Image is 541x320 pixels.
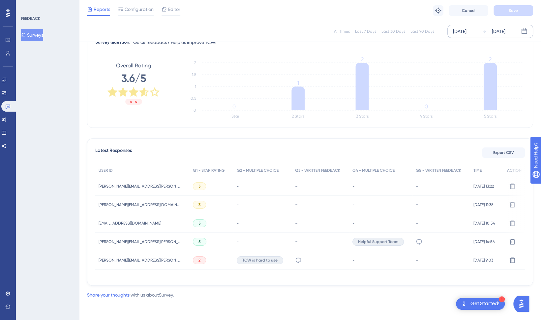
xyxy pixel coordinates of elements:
div: [DATE] [492,27,505,35]
tspan: 2 [194,60,196,65]
tspan: 0 [232,103,236,110]
span: Reports [94,5,110,13]
img: launcher-image-alternative-text [460,300,468,308]
div: - [416,220,466,226]
span: - [352,221,354,226]
a: Share your thoughts [87,292,130,298]
span: 3 [198,184,200,189]
tspan: 1 [195,84,196,89]
span: 2 [198,258,200,263]
span: Q3 - WRITTEN FEEDBACK [295,168,340,173]
span: - [237,239,239,244]
div: Get Started! [470,300,499,307]
tspan: 0 [194,108,196,113]
button: Export CSV [482,147,525,158]
tspan: 0.5 [191,96,196,101]
span: [PERSON_NAME][EMAIL_ADDRESS][PERSON_NAME][DOMAIN_NAME] [99,184,181,189]
tspan: 0 [425,103,428,110]
span: [EMAIL_ADDRESS][DOMAIN_NAME] [99,221,161,226]
span: ACTION [507,168,522,173]
text: 3 Stars [356,114,369,119]
span: Configuration [125,5,154,13]
div: Open Get Started! checklist, remaining modules: 1 [456,298,505,310]
text: 5 Stars [484,114,496,119]
div: - [416,183,466,189]
span: 3.6/5 [121,71,146,86]
button: Surveys [21,29,43,41]
div: [DATE] [453,27,466,35]
span: Save [509,8,518,13]
span: - [352,258,354,263]
span: 4 [130,99,132,104]
span: TCW is hard to use [242,258,278,263]
div: - [295,201,346,208]
div: Last 30 Days [381,29,405,34]
span: Helpful Support Team [358,239,398,244]
span: - [352,184,354,189]
div: All Times [334,29,350,34]
div: Last 7 Days [355,29,376,34]
span: Overall Rating [116,62,151,70]
div: - [416,257,466,263]
span: [PERSON_NAME][EMAIL_ADDRESS][PERSON_NAME][DOMAIN_NAME] [99,239,181,244]
tspan: 1.5 [192,72,196,77]
span: [DATE] 9:03 [473,258,493,263]
text: 2 Stars [292,114,304,119]
div: - [295,220,346,226]
div: - [295,183,346,189]
span: Export CSV [493,150,514,155]
span: 5 [198,221,201,226]
span: [DATE] 14:56 [473,239,495,244]
span: [DATE] 11:38 [473,202,494,207]
span: - [352,202,354,207]
div: Last 90 Days [410,29,434,34]
tspan: 2 [361,56,363,62]
span: USER ID [99,168,113,173]
span: Q5 - WRITTEN FEEDBACK [416,168,461,173]
tspan: 1 [297,80,299,86]
div: - [416,201,466,208]
span: [PERSON_NAME][EMAIL_ADDRESS][PERSON_NAME][DOMAIN_NAME] [99,258,181,263]
span: [PERSON_NAME][EMAIL_ADDRESS][DOMAIN_NAME] [99,202,181,207]
span: Editor [168,5,180,13]
span: 5 [198,239,201,244]
span: Quick feedback? Help us improve TCW! [133,38,216,46]
button: Save [494,5,533,16]
div: Survey Question: [95,38,131,46]
iframe: UserGuiding AI Assistant Launcher [513,294,533,314]
button: Cancel [449,5,488,16]
tspan: 2 [489,56,492,62]
span: Q1 - STAR RATING [193,168,225,173]
span: 3 [198,202,200,207]
span: Cancel [462,8,475,13]
span: - [237,202,239,207]
span: [DATE] 10:54 [473,221,495,226]
span: TIME [473,168,482,173]
text: 4 Stars [420,114,433,119]
div: 1 [499,296,505,302]
span: [DATE] 13:22 [473,184,494,189]
text: 1 Star [229,114,239,119]
div: FEEDBACK [21,16,40,21]
span: Q2 - MULTIPLE CHOICE [237,168,279,173]
span: Latest Responses [95,147,132,159]
span: - [237,221,239,226]
div: with us about Survey . [87,291,174,299]
span: Need Help? [15,2,41,10]
span: Q4 - MULTIPLE CHOICE [352,168,395,173]
div: - [295,238,346,245]
span: - [237,184,239,189]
